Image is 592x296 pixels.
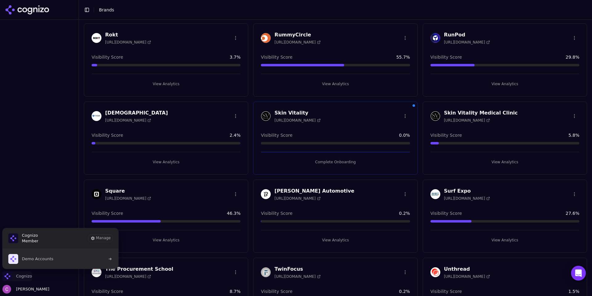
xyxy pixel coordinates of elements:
[261,267,271,277] img: TwinFocus
[274,196,320,201] span: [URL][DOMAIN_NAME]
[230,132,241,138] span: 2.4 %
[261,33,271,43] img: RummyCircle
[261,288,292,294] span: Visibility Score
[92,189,101,199] img: Square
[430,33,440,43] img: RunPod
[105,265,173,273] h3: The Procurement School
[92,288,123,294] span: Visibility Score
[105,274,151,279] span: [URL][DOMAIN_NAME]
[92,235,240,245] button: View Analytics
[105,196,151,201] span: [URL][DOMAIN_NAME]
[105,187,151,195] h3: Square
[227,210,240,216] span: 46.3 %
[105,40,151,45] span: [URL][DOMAIN_NAME]
[444,31,490,39] h3: RunPod
[444,265,490,273] h3: Unthread
[430,189,440,199] img: Surf Expo
[230,54,241,60] span: 3.7 %
[274,31,320,39] h3: RummyCircle
[430,210,462,216] span: Visibility Score
[566,210,579,216] span: 27.6 %
[2,285,49,294] button: Open user button
[16,273,32,279] span: Cognizo
[430,157,579,167] button: View Analytics
[399,132,410,138] span: 0.0 %
[430,79,579,89] button: View Analytics
[396,54,410,60] span: 55.7 %
[261,235,410,245] button: View Analytics
[261,210,292,216] span: Visibility Score
[568,288,579,294] span: 1.5 %
[274,187,354,195] h3: [PERSON_NAME] Automotive
[2,249,119,269] div: List of all organization memberships
[430,132,462,138] span: Visibility Score
[92,157,240,167] button: View Analytics
[92,267,101,277] img: The Procurement School
[2,285,11,294] img: Chris Abouraad
[430,54,462,60] span: Visibility Score
[92,54,123,60] span: Visibility Score
[430,235,579,245] button: View Analytics
[430,288,462,294] span: Visibility Score
[261,132,292,138] span: Visibility Score
[261,189,271,199] img: Stuckey Automotive
[2,271,12,281] img: Cognizo
[274,40,320,45] span: [URL][DOMAIN_NAME]
[444,109,518,117] h3: Skin Vitality Medical Clinic
[430,267,440,277] img: Unthread
[274,265,320,273] h3: TwinFocus
[99,7,114,13] nav: breadcrumb
[274,118,320,123] span: [URL][DOMAIN_NAME]
[22,256,53,262] span: Demo Accounts
[22,233,38,238] span: Cognizo
[92,111,101,121] img: Seologist
[568,132,579,138] span: 5.8 %
[8,254,18,264] img: Demo Accounts
[92,132,123,138] span: Visibility Score
[261,79,410,89] button: View Analytics
[14,286,49,292] span: [PERSON_NAME]
[444,196,490,201] span: [URL][DOMAIN_NAME]
[92,33,101,43] img: Rokt
[444,40,490,45] span: [URL][DOMAIN_NAME]
[105,31,151,39] h3: Rokt
[399,288,410,294] span: 0.2 %
[8,233,18,243] img: Cognizo
[230,288,241,294] span: 8.7 %
[274,109,320,117] h3: Skin Vitality
[399,210,410,216] span: 0.2 %
[261,54,292,60] span: Visibility Score
[571,266,586,281] div: Open Intercom Messenger
[2,228,118,269] div: Cognizo is active
[566,54,579,60] span: 29.8 %
[444,118,490,123] span: [URL][DOMAIN_NAME]
[105,118,151,123] span: [URL][DOMAIN_NAME]
[2,271,32,281] button: Close organization switcher
[92,79,240,89] button: View Analytics
[274,274,320,279] span: [URL][DOMAIN_NAME]
[261,157,410,167] button: Complete Onboarding
[22,238,38,244] span: Member
[444,274,490,279] span: [URL][DOMAIN_NAME]
[444,187,490,195] h3: Surf Expo
[99,7,114,12] span: Brands
[105,109,168,117] h3: [DEMOGRAPHIC_DATA]
[92,210,123,216] span: Visibility Score
[261,111,271,121] img: Skin Vitality
[88,235,113,242] button: Manage
[430,111,440,121] img: Skin Vitality Medical Clinic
